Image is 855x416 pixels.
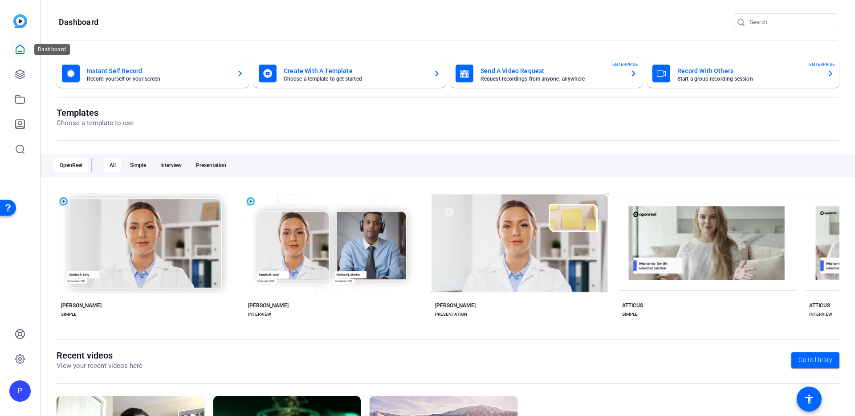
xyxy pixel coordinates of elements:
input: Search [750,17,830,28]
span: ENTERPRISE [809,61,835,68]
h1: Recent videos [57,350,142,361]
div: OpenReel [54,158,88,172]
button: Instant Self RecordRecord yourself or your screen [57,59,249,88]
div: PRESENTATION [435,311,467,318]
mat-card-title: Instant Self Record [87,65,229,76]
div: SIMPLE [61,311,77,318]
mat-card-subtitle: Record yourself or your screen [87,76,229,82]
div: Presentation [191,158,232,172]
div: All [104,158,121,172]
span: Go to library [798,355,832,365]
mat-icon: accessibility [804,394,814,404]
a: Go to library [791,352,839,368]
h1: Dashboard [59,17,98,28]
div: [PERSON_NAME] [435,302,476,309]
div: Interview [155,158,187,172]
mat-card-title: Send A Video Request [480,65,623,76]
mat-card-subtitle: Start a group recording session [677,76,820,82]
div: INTERVIEW [248,311,271,318]
div: SIMPLE [622,311,638,318]
p: View your recent videos here [57,361,142,371]
mat-card-title: Create With A Template [284,65,426,76]
button: Record With OthersStart a group recording sessionENTERPRISE [647,59,839,88]
img: blue-gradient.svg [13,14,27,28]
button: Create With A TemplateChoose a template to get started [253,59,446,88]
button: Send A Video RequestRequest recordings from anyone, anywhereENTERPRISE [450,59,643,88]
div: ATTICUS [809,302,830,309]
div: Dashboard [34,44,70,55]
p: Choose a template to use [57,118,134,128]
div: [PERSON_NAME] [248,302,289,309]
h1: Templates [57,107,134,118]
mat-card-subtitle: Request recordings from anyone, anywhere [480,76,623,82]
div: INTERVIEW [809,311,832,318]
div: [PERSON_NAME] [61,302,102,309]
mat-card-subtitle: Choose a template to get started [284,76,426,82]
div: ATTICUS [622,302,643,309]
div: P [9,380,31,402]
mat-card-title: Record With Others [677,65,820,76]
div: Simple [125,158,151,172]
span: ENTERPRISE [612,61,638,68]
